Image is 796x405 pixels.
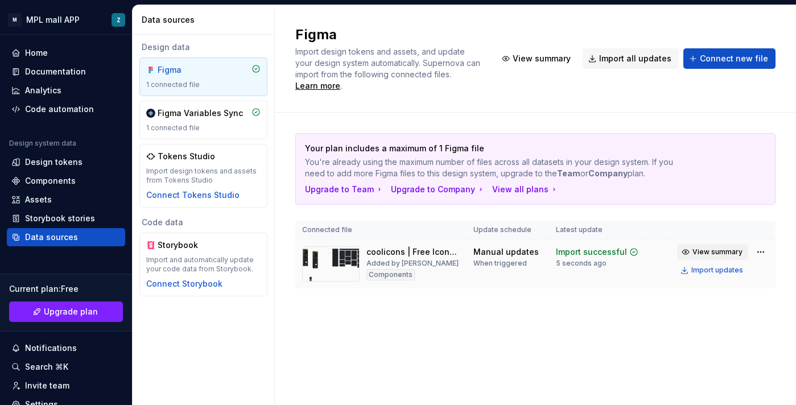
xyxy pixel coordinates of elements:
th: Update schedule [467,221,549,239]
div: Code automation [25,104,94,115]
button: View all plans [492,184,559,195]
div: Added by [PERSON_NAME] [366,259,459,268]
div: Invite team [25,380,69,391]
div: M [8,13,22,27]
button: View summary [496,48,578,69]
div: Design system data [9,139,76,148]
div: Data sources [25,232,78,243]
button: MMPL mall APPZ [2,7,130,32]
button: Upgrade to Team [305,184,384,195]
b: Team [557,168,580,178]
button: Search ⌘K [7,358,125,376]
button: Import all updates [583,48,679,69]
div: Components [366,269,415,280]
div: Storybook [158,239,212,251]
div: Search ⌘K [25,361,68,373]
a: Learn more [295,80,340,92]
a: StorybookImport and automatically update your code data from Storybook.Connect Storybook [139,233,267,296]
div: Tokens Studio [158,151,215,162]
h2: Figma [295,26,482,44]
span: View summary [692,247,743,257]
div: Components [25,175,76,187]
b: Company [588,168,628,178]
th: Connected file [295,221,467,239]
div: Data sources [142,14,270,26]
div: Analytics [25,85,61,96]
div: Import successful [556,246,627,258]
div: Design data [139,42,267,53]
a: Invite team [7,377,125,395]
a: Upgrade plan [9,301,123,322]
div: Documentation [25,66,86,77]
div: Import updates [691,266,743,275]
a: Documentation [7,63,125,81]
div: Import design tokens and assets from Tokens Studio [146,167,261,185]
p: Your plan includes a maximum of 1 Figma file [305,143,686,154]
div: Current plan : Free [9,283,123,295]
div: Figma Variables Sync [158,108,243,119]
div: When triggered [473,259,527,268]
div: 1 connected file [146,123,261,133]
a: Storybook stories [7,209,125,228]
span: Upgrade plan [44,306,98,317]
div: Figma [158,64,212,76]
a: Assets [7,191,125,209]
th: Latest update [549,221,647,239]
div: MPL mall APP [26,14,80,26]
div: 1 connected file [146,80,261,89]
span: Import all updates [599,53,671,64]
a: Tokens StudioImport design tokens and assets from Tokens StudioConnect Tokens Studio [139,144,267,208]
a: Design tokens [7,153,125,171]
a: Figma Variables Sync1 connected file [139,101,267,139]
a: Analytics [7,81,125,100]
a: Components [7,172,125,190]
button: Notifications [7,339,125,357]
div: coolicons | Free Iconset (Community) [366,246,460,258]
button: Import updates [677,262,748,278]
button: View summary [677,244,748,260]
button: Upgrade to Company [391,184,485,195]
div: Storybook stories [25,213,95,224]
div: Home [25,47,48,59]
span: Import design tokens and assets, and update your design system automatically. Supernova can impor... [295,47,482,79]
div: Assets [25,194,52,205]
div: Design tokens [25,156,83,168]
div: Manual updates [473,246,539,258]
a: Code automation [7,100,125,118]
a: Figma1 connected file [139,57,267,96]
div: Z [117,15,121,24]
span: . [295,71,453,90]
span: View summary [513,53,571,64]
span: Connect new file [700,53,768,64]
a: Data sources [7,228,125,246]
div: 5 seconds ago [556,259,607,268]
div: Code data [139,217,267,228]
div: Notifications [25,342,77,354]
button: Connect new file [683,48,776,69]
a: Home [7,44,125,62]
div: Import and automatically update your code data from Storybook. [146,255,261,274]
button: Connect Storybook [146,278,222,290]
p: You're already using the maximum number of files across all datasets in your design system. If yo... [305,156,686,179]
button: Connect Tokens Studio [146,189,240,201]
